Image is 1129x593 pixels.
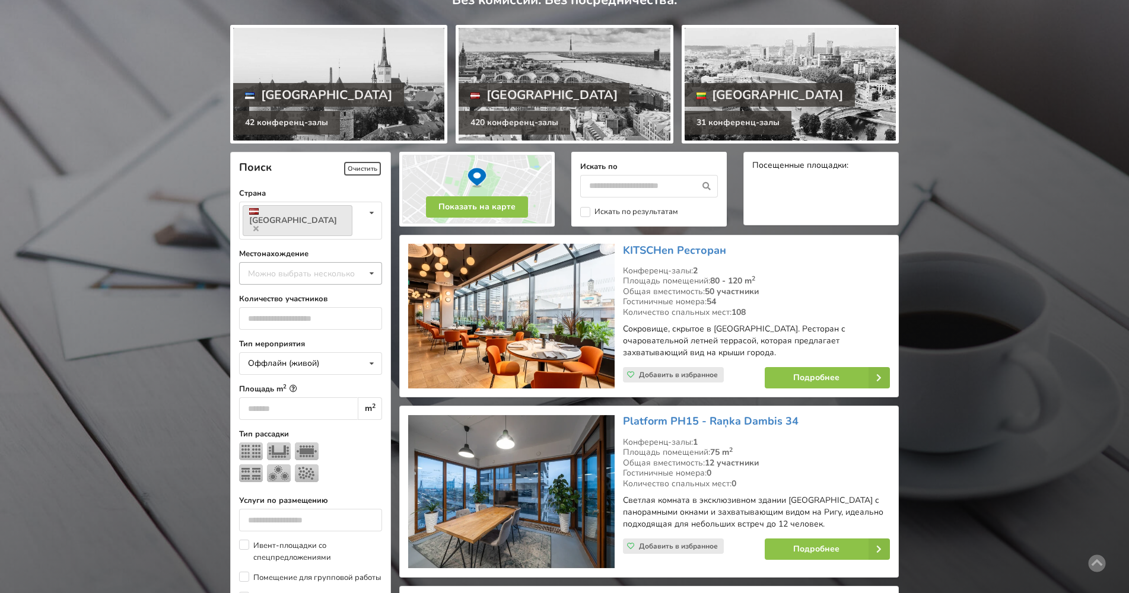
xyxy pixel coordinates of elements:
[239,428,382,440] label: Тип рассадки
[623,437,890,448] div: Конференц-залы:
[239,572,381,584] label: Помещение для групповой работы
[230,25,447,144] a: [GEOGRAPHIC_DATA] 42 конференц-залы
[682,25,899,144] a: [GEOGRAPHIC_DATA] 31 конференц-залы
[765,367,890,388] a: Подробнее
[399,152,555,227] img: Показать на карте
[732,307,746,318] strong: 108
[233,111,340,135] div: 42 конференц-залы
[408,244,614,389] img: Ресторан, Бар | Рига | KITSCHen Ресторан
[426,196,528,218] button: Показать на карте
[408,415,614,568] img: Необычные места | Рига | Platform PH15 - Raņka Dambis 34
[239,293,382,305] label: Количество участников
[623,276,890,286] div: Площадь помещений:
[623,286,890,297] div: Общая вместимость:
[580,207,678,217] label: Искать по результатам
[765,538,890,560] a: Подробнее
[685,83,856,107] div: [GEOGRAPHIC_DATA]
[623,447,890,458] div: Площадь помещений:
[729,445,733,454] sup: 2
[710,275,755,286] strong: 80 - 120 m
[239,442,263,460] img: Театр
[732,478,736,489] strong: 0
[239,160,272,174] span: Поиск
[623,414,799,428] a: Platform PH15 - Raņka Dambis 34
[239,383,382,395] label: Площадь m
[243,205,352,236] a: [GEOGRAPHIC_DATA]
[710,447,733,458] strong: 75 m
[267,464,291,482] img: Банкет
[685,111,791,135] div: 31 конференц-залы
[239,248,382,260] label: Местонахождение
[639,370,718,380] span: Добавить в избранное
[693,265,698,276] strong: 2
[623,266,890,276] div: Конференц-залы:
[456,25,673,144] a: [GEOGRAPHIC_DATA] 420 конференц-залы
[623,307,890,318] div: Количество спальных мест:
[623,296,890,307] div: Гостиничные номера:
[283,382,287,390] sup: 2
[752,161,890,172] div: Посещенные площадки:
[239,464,263,482] img: Класс
[623,323,890,359] p: Сокровище, скрытое в [GEOGRAPHIC_DATA]. Ресторан с очаровательной летней террасой, которая предла...
[239,495,382,506] label: Услуги по размещению
[705,286,759,297] strong: 50 участники
[707,296,716,307] strong: 54
[623,495,890,530] p: Светлая комната в эксклюзивном здании [GEOGRAPHIC_DATA] с панорамными окнами и захватывающим видо...
[705,457,759,468] strong: 12 участники
[233,83,404,107] div: [GEOGRAPHIC_DATA]
[639,541,718,551] span: Добавить в избранное
[267,442,291,460] img: U-тип
[459,111,570,135] div: 420 конференц-залы
[358,397,382,420] div: m
[580,161,718,173] label: Искать по
[239,338,382,350] label: Тип мероприятия
[248,359,319,368] div: Оффлайн (живой)
[707,467,711,479] strong: 0
[372,401,376,410] sup: 2
[239,540,382,563] label: Ивент-площадки со спецпредложениями
[623,479,890,489] div: Количество спальных мест:
[693,436,698,448] strong: 1
[239,187,382,199] label: Страна
[623,243,726,257] a: KITSCHen Ресторан
[623,468,890,479] div: Гостиничные номера:
[752,274,755,283] sup: 2
[344,162,381,176] span: Очистить
[459,83,629,107] div: [GEOGRAPHIC_DATA]
[295,464,319,482] img: Прием
[245,266,381,280] div: Можно выбрать несколько
[295,442,319,460] img: Собрание
[623,458,890,468] div: Общая вместимость:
